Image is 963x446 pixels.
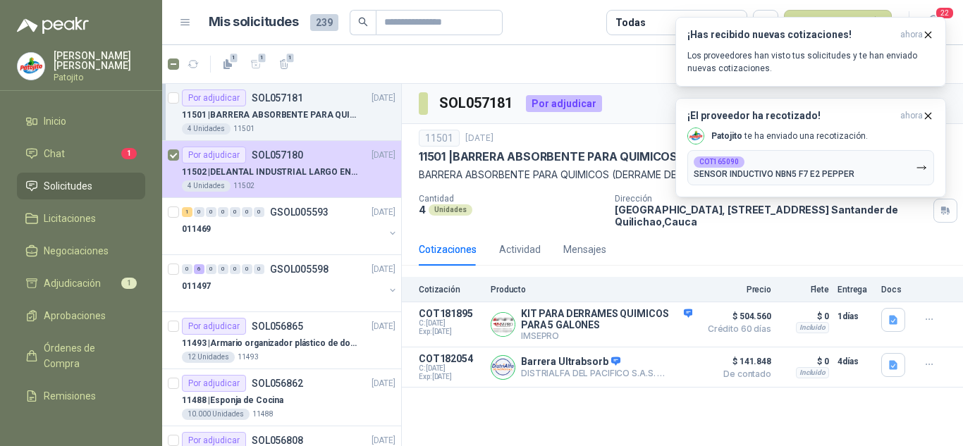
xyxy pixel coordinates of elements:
span: 239 [310,14,338,31]
img: Company Logo [18,53,44,80]
p: SOL057181 [252,93,303,103]
p: GSOL005593 [270,207,329,217]
p: SOL056865 [252,321,303,331]
div: Por adjudicar [526,95,602,112]
button: Nueva solicitud [784,10,892,35]
h3: SOL057181 [439,92,515,114]
span: 22 [935,6,955,20]
span: Aprobaciones [44,308,106,323]
span: search [358,17,368,27]
div: 0 [182,264,192,274]
p: 011497 [182,280,211,293]
p: COT182054 [419,353,482,364]
button: 1 [273,53,295,75]
span: De contado [701,370,771,378]
a: Órdenes de Compra [17,335,145,377]
span: Crédito 60 días [701,325,771,333]
div: Todas [615,15,645,30]
div: 0 [230,207,240,217]
p: 1 días [838,308,873,325]
span: 1 [121,278,137,289]
div: 0 [218,207,228,217]
span: Exp: [DATE] [419,328,482,336]
span: C: [DATE] [419,319,482,328]
a: Negociaciones [17,237,145,264]
div: 0 [218,264,228,274]
div: Incluido [796,367,829,378]
p: te ha enviado una recotización. [711,130,868,142]
b: Patojito [711,131,742,141]
a: Solicitudes [17,173,145,199]
button: 1 [245,53,267,75]
div: 4 Unidades [182,123,231,135]
div: 4 Unidades [182,180,231,192]
img: Logo peakr [17,17,89,34]
p: Producto [491,285,692,295]
img: Company Logo [491,313,515,336]
div: Por adjudicar [182,318,246,335]
a: Licitaciones [17,205,145,232]
p: Docs [881,285,909,295]
a: Chat1 [17,140,145,167]
div: 6 [194,264,204,274]
h3: ¡Has recibido nuevas cotizaciones! [687,29,895,41]
p: [DATE] [372,320,395,333]
p: GSOL005598 [270,264,329,274]
span: Negociaciones [44,243,109,259]
div: 0 [206,264,216,274]
p: 11493 [238,352,259,363]
p: Cotización [419,285,482,295]
p: $ 0 [780,308,829,325]
div: 0 [242,207,252,217]
p: [DATE] [372,263,395,276]
p: COT181895 [419,308,482,319]
p: 11488 [252,409,274,420]
p: Entrega [838,285,873,295]
p: [DATE] [372,149,395,162]
p: 11502 [233,180,254,192]
p: [DATE] [372,377,395,390]
p: 11502 | DELANTAL INDUSTRIAL LARGO EN PVC COLOR AMARILLO [182,166,357,179]
p: Precio [701,285,771,295]
p: SOL056808 [252,435,303,445]
button: COT165090SENSOR INDUCTIVO NBN5 F7 E2 PEPPER [687,150,934,185]
span: Adjudicación [44,275,101,291]
p: [DATE] [372,92,395,105]
p: 4 días [838,353,873,370]
div: Directo [657,368,694,379]
button: 1 [216,53,239,75]
a: Adjudicación1 [17,270,145,297]
p: [GEOGRAPHIC_DATA], [STREET_ADDRESS] Santander de Quilichao , Cauca [615,204,928,228]
p: Dirección [615,194,928,204]
span: Solicitudes [44,178,92,194]
p: 11501 | BARRERA ABSORBENTE PARA QUIMICOS (DERRAME DE HIPOCLORITO) [182,109,357,122]
p: 11501 [233,123,254,135]
p: 11488 | Esponja de Cocina [182,394,283,407]
a: 0 6 0 0 0 0 0 GSOL005598[DATE] 011497 [182,261,398,306]
div: 0 [206,207,216,217]
p: KIT PARA DERRAMES QUIMICOS PARA 5 GALONES [521,308,692,330]
a: Remisiones [17,383,145,409]
p: Flete [780,285,829,295]
div: Unidades [429,204,472,216]
span: ahora [900,110,923,122]
p: 011469 [182,223,211,236]
a: Por adjudicarSOL057181[DATE] 11501 |BARRERA ABSORBENTE PARA QUIMICOS (DERRAME DE HIPOCLORITO)4 Un... [162,84,401,141]
button: ¡Has recibido nuevas cotizaciones!ahora Los proveedores han visto tus solicitudes y te han enviad... [675,17,946,87]
div: 0 [254,207,264,217]
p: 4 [419,204,426,216]
a: Aprobaciones [17,302,145,329]
a: 1 0 0 0 0 0 0 GSOL005593[DATE] 011469 [182,204,398,249]
p: SOL056862 [252,378,303,388]
div: 0 [230,264,240,274]
a: Inicio [17,108,145,135]
div: 0 [194,207,204,217]
p: DISTRIALFA DEL PACIFICO S.A.S. [521,368,692,379]
p: 11493 | Armario organizador plástico de dos puertas de acuerdo a la imagen adjunta [182,337,357,350]
div: Actividad [499,242,541,257]
span: 1 [121,148,137,159]
p: Barrera Ultrabsorb [521,356,692,368]
span: Chat [44,146,65,161]
div: 11501 [419,130,460,147]
div: 12 Unidades [182,352,235,363]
